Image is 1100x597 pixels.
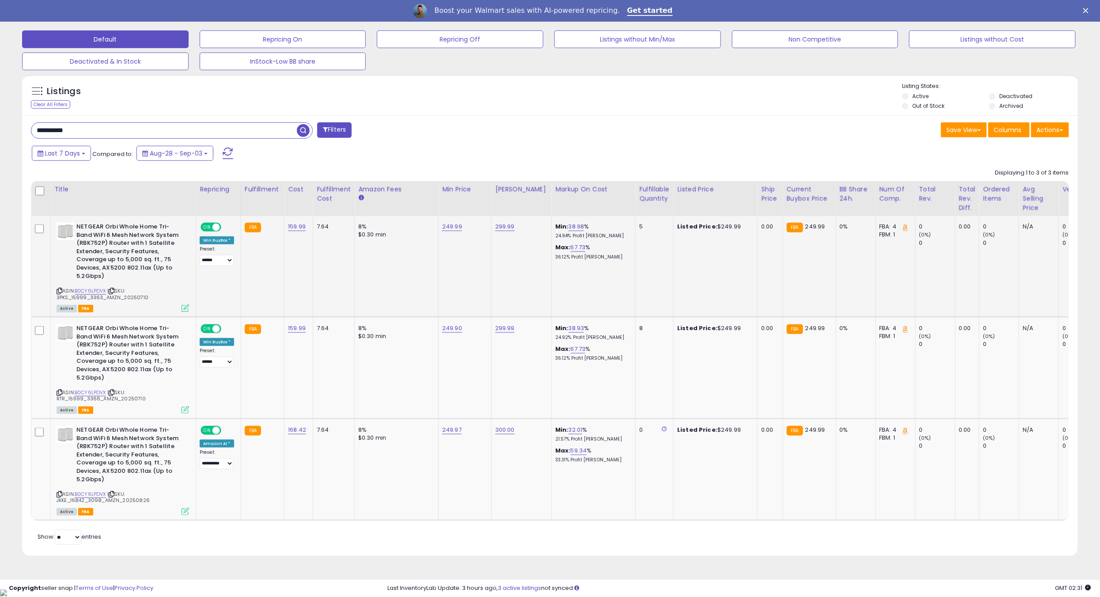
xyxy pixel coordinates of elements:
div: Velocity [1062,185,1095,194]
a: 3 active listings [498,584,542,592]
button: InStock-Low BB share [200,53,366,70]
span: FBA [78,305,93,312]
div: 0 [983,239,1019,247]
small: (0%) [983,231,995,238]
div: 8% [358,223,432,231]
span: All listings currently available for purchase on Amazon [57,305,77,312]
div: $249.99 [677,324,751,332]
p: Listing States: [903,82,1078,91]
div: seller snap | | [9,584,153,593]
button: Actions [1031,122,1069,137]
div: % [555,223,629,239]
a: 59.34 [571,446,587,455]
label: Out of Stock [912,102,944,110]
img: 21DI8UpPZGL._SL40_.jpg [57,426,74,444]
div: Preset: [200,246,234,266]
a: 38.98 [569,222,584,231]
div: 0 [983,340,1019,348]
a: 299.99 [495,222,515,231]
button: Listings without Min/Max [554,30,721,48]
div: Repricing [200,185,237,194]
div: 7.64 [317,324,348,332]
div: FBM: 1 [880,231,909,239]
button: Repricing Off [377,30,543,48]
a: 168.42 [288,426,306,434]
small: FBA [245,324,261,334]
label: Archived [1000,102,1024,110]
span: FBA [78,508,93,516]
a: 299.99 [495,324,515,333]
div: 0 [919,340,955,348]
small: (0%) [919,333,932,340]
span: ON [201,427,212,434]
div: Amazon Fees [358,185,435,194]
small: (0%) [919,434,932,441]
div: 0 [919,239,955,247]
div: $0.30 min [358,434,432,442]
div: % [555,426,629,442]
div: 0.00 [761,223,776,231]
a: B0CY6LPDVX [75,389,106,396]
span: Show: entries [38,532,101,541]
a: 32.01 [569,426,583,434]
a: 249.99 [442,222,462,231]
span: 249.99 [805,426,825,434]
div: 0 [1062,442,1098,450]
div: Preset: [200,348,234,368]
div: Cost [288,185,309,194]
div: Title [54,185,192,194]
div: FBA: 4 [880,426,909,434]
div: 0% [840,223,869,231]
b: Min: [555,222,569,231]
div: Fulfillment Cost [317,185,351,203]
div: Ship Price [761,185,779,203]
a: 159.99 [288,324,306,333]
span: 249.99 [805,324,825,332]
div: 0 [919,324,955,332]
span: Last 7 Days [45,149,80,158]
div: 0 [983,426,1019,434]
div: % [555,345,629,361]
span: All listings currently available for purchase on Amazon [57,407,77,414]
div: N/A [1023,223,1052,231]
b: Listed Price: [677,222,717,231]
b: Max: [555,446,571,455]
div: N/A [1023,426,1052,434]
div: Last InventoryLab Update: 3 hours ago, not synced. [388,584,1092,593]
div: 0 [1062,426,1098,434]
div: Preset: [200,449,234,469]
div: FBA: 4 [880,223,909,231]
a: 67.73 [571,345,586,354]
a: Terms of Use [76,584,113,592]
div: 0 [919,442,955,450]
div: 0.00 [959,324,973,332]
div: Min Price [442,185,488,194]
div: Total Rev. Diff. [959,185,976,213]
button: Last 7 Days [32,146,91,161]
p: 33.31% Profit [PERSON_NAME] [555,457,629,463]
span: | SKU: JKKE_16842_3098_AMZN_20250826 [57,491,150,504]
div: 0.00 [959,223,973,231]
span: OFF [220,325,234,333]
div: 0.00 [959,426,973,434]
a: B0CY6LPDVX [75,287,106,295]
b: Listed Price: [677,324,717,332]
img: 21DI8UpPZGL._SL40_.jpg [57,223,74,240]
div: $249.99 [677,223,751,231]
button: Non Competitive [732,30,899,48]
div: Boost your Walmart sales with AI-powered repricing. [434,6,620,15]
button: Save View [941,122,987,137]
small: FBA [787,324,803,334]
div: FBM: 1 [880,434,909,442]
div: N/A [1023,324,1052,332]
div: BB Share 24h. [840,185,872,203]
a: 38.93 [569,324,584,333]
div: 0 [1062,340,1098,348]
small: FBA [787,223,803,232]
p: 24.92% Profit [PERSON_NAME] [555,335,629,341]
span: | SKU: 3PKS_15999_3363_AMZN_20250710 [57,287,148,300]
p: 36.12% Profit [PERSON_NAME] [555,254,629,260]
a: 249.90 [442,324,462,333]
div: FBA: 4 [880,324,909,332]
span: OFF [220,427,234,434]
